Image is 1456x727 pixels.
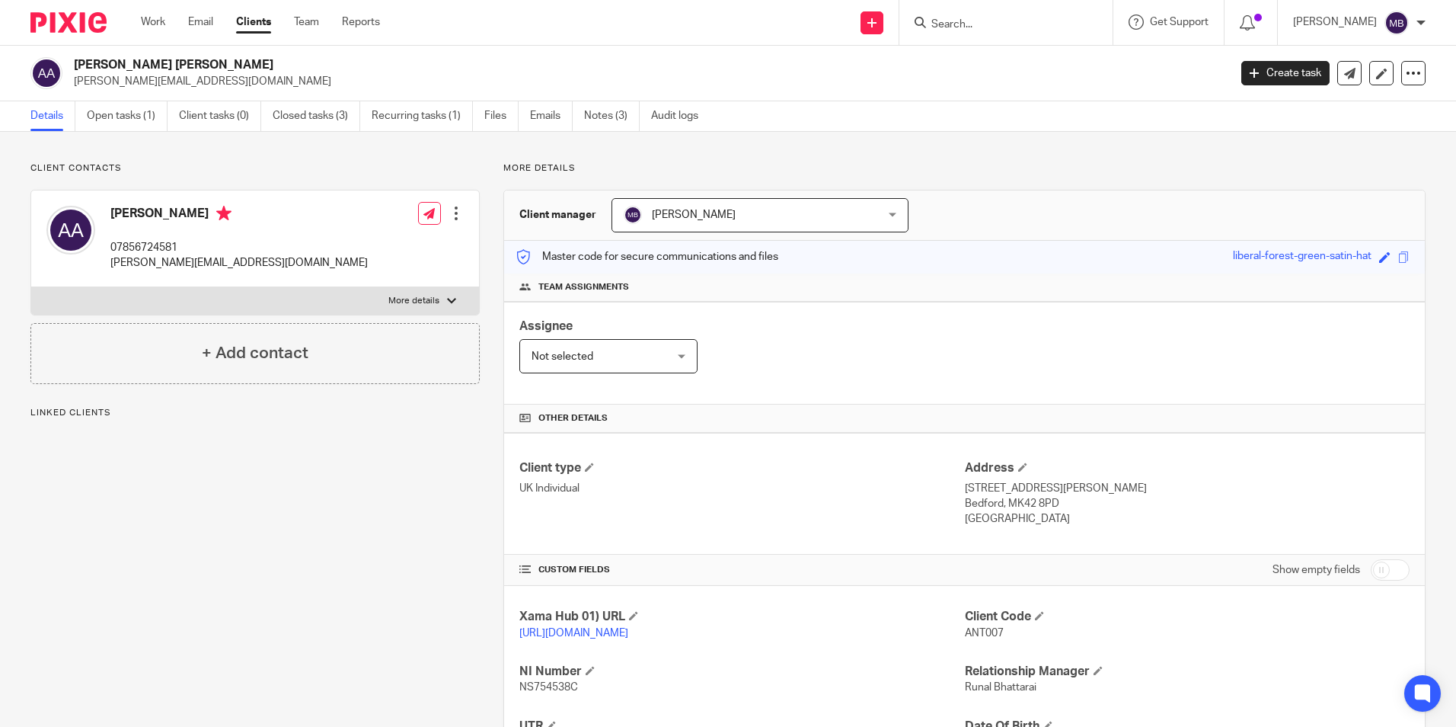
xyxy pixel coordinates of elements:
[652,210,736,220] span: [PERSON_NAME]
[236,14,271,30] a: Clients
[1272,562,1360,578] label: Show empty fields
[141,14,165,30] a: Work
[519,564,964,576] h4: CUSTOM FIELDS
[388,295,439,307] p: More details
[532,351,593,362] span: Not selected
[30,57,62,89] img: svg%3E
[519,481,964,496] p: UK Individual
[965,481,1410,496] p: [STREET_ADDRESS][PERSON_NAME]
[965,511,1410,527] p: [GEOGRAPHIC_DATA]
[273,101,360,131] a: Closed tasks (3)
[965,609,1410,625] h4: Client Code
[110,240,368,255] p: 07856724581
[1233,248,1371,266] div: liberal-forest-green-satin-hat
[188,14,213,30] a: Email
[1241,61,1330,85] a: Create task
[30,162,480,175] p: Client contacts
[519,664,964,680] h4: NI Number
[30,101,75,131] a: Details
[46,206,95,255] img: svg%3E
[74,57,989,73] h2: [PERSON_NAME] [PERSON_NAME]
[372,101,473,131] a: Recurring tasks (1)
[179,101,261,131] a: Client tasks (0)
[110,206,368,225] h4: [PERSON_NAME]
[1150,17,1209,27] span: Get Support
[584,101,640,131] a: Notes (3)
[519,207,596,223] h3: Client manager
[87,101,168,131] a: Open tasks (1)
[30,407,480,419] p: Linked clients
[651,101,710,131] a: Audit logs
[110,255,368,271] p: [PERSON_NAME][EMAIL_ADDRESS][DOMAIN_NAME]
[519,628,628,639] a: [URL][DOMAIN_NAME]
[965,682,1036,693] span: Runal Bhattarai
[342,14,380,30] a: Reports
[965,496,1410,511] p: Bedford, MK42 8PD
[30,12,107,33] img: Pixie
[484,101,519,131] a: Files
[530,101,573,131] a: Emails
[519,609,964,625] h4: Xama Hub 01) URL
[1293,14,1377,30] p: [PERSON_NAME]
[202,341,308,365] h4: + Add contact
[516,249,778,264] p: Master code for secure communications and files
[519,460,964,476] h4: Client type
[538,412,608,424] span: Other details
[624,206,642,224] img: svg%3E
[294,14,319,30] a: Team
[519,320,573,332] span: Assignee
[519,682,578,693] span: NS754538C
[503,162,1426,175] p: More details
[965,664,1410,680] h4: Relationship Manager
[538,281,629,293] span: Team assignments
[216,206,231,221] i: Primary
[74,74,1218,89] p: [PERSON_NAME][EMAIL_ADDRESS][DOMAIN_NAME]
[965,628,1004,639] span: ANT007
[1384,11,1409,35] img: svg%3E
[965,460,1410,476] h4: Address
[930,18,1067,32] input: Search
